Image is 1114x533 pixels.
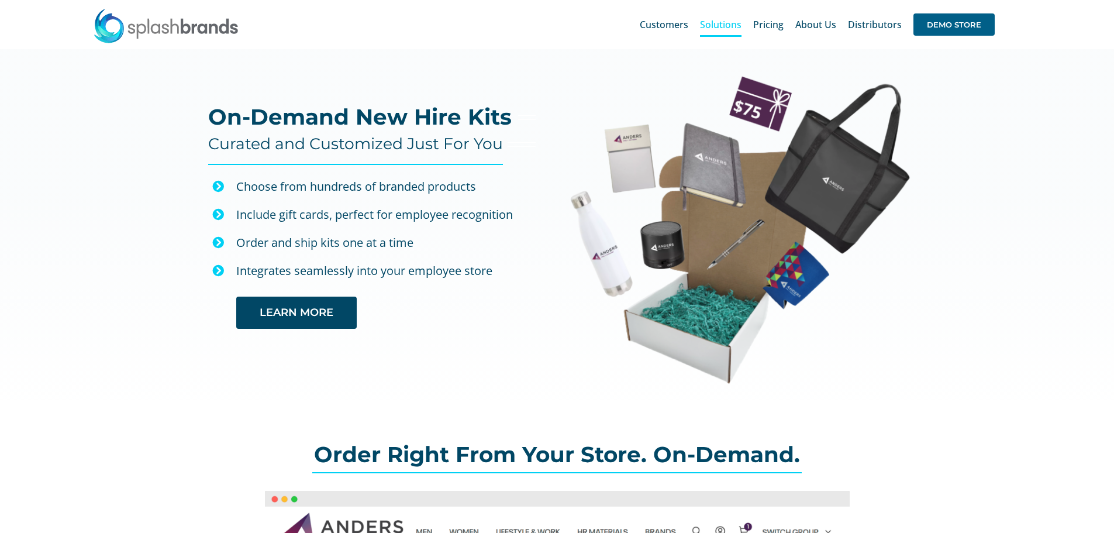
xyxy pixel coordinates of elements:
[208,135,503,153] h4: Curated and Customized Just For You
[913,6,995,43] a: DEMO STORE
[236,233,536,253] p: Order and ship kits one at a time
[236,297,357,329] a: LEARN MORE
[753,6,784,43] a: Pricing
[700,20,741,29] span: Solutions
[640,6,688,43] a: Customers
[848,6,902,43] a: Distributors
[848,20,902,29] span: Distributors
[913,13,995,36] span: DEMO STORE
[640,20,688,29] span: Customers
[236,177,536,197] div: Choose from hundreds of branded products
[314,441,800,467] span: Order Right From Your Store. On-Demand.
[795,20,836,29] span: About Us
[236,205,536,225] div: Include gift cards, perfect for employee recognition
[753,20,784,29] span: Pricing
[208,105,512,129] h2: On-Demand New Hire Kits
[93,8,239,43] img: SplashBrands.com Logo
[570,75,910,384] img: Anders New Hire Kit Web Image-01
[260,307,333,319] span: LEARN MORE
[236,261,536,281] p: Integrates seamlessly into your employee store
[640,6,995,43] nav: Main Menu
